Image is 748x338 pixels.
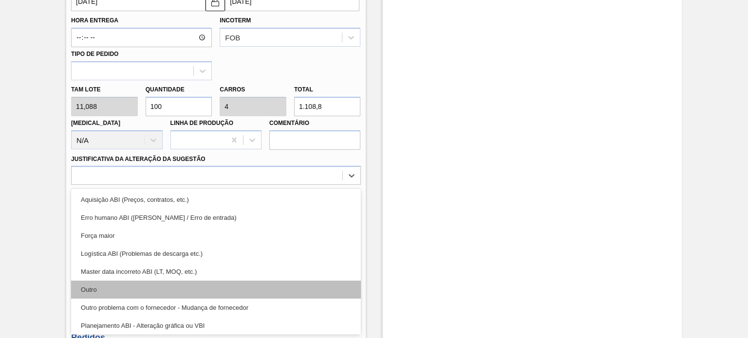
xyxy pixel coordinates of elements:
[71,156,206,162] label: Justificativa da Alteração da Sugestão
[71,14,212,28] label: Hora Entrega
[146,86,185,93] label: Quantidade
[71,263,360,281] div: Master data incorreto ABI (LT, MOQ, etc.)
[71,187,360,201] label: Observações
[71,191,360,209] div: Aquisição ABI (Preços, contratos, etc.)
[71,245,360,263] div: Logística ABI (Problemas de descarga etc.)
[71,317,360,335] div: Planejamento ABI - Alteração gráfica ou VBI
[220,17,251,24] label: Incoterm
[170,120,234,126] label: Linha de Produção
[71,227,360,245] div: Força maior
[71,281,360,299] div: Outro
[71,299,360,317] div: Outro problema com o fornecedor - Mudança de fornecedor
[71,83,138,97] label: Tam lote
[225,34,240,42] div: FOB
[71,51,118,57] label: Tipo de pedido
[71,120,120,126] label: [MEDICAL_DATA]
[294,86,313,93] label: Total
[220,86,245,93] label: Carros
[71,209,360,227] div: Erro humano ABI ([PERSON_NAME] / Erro de entrada)
[269,116,360,130] label: Comentário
